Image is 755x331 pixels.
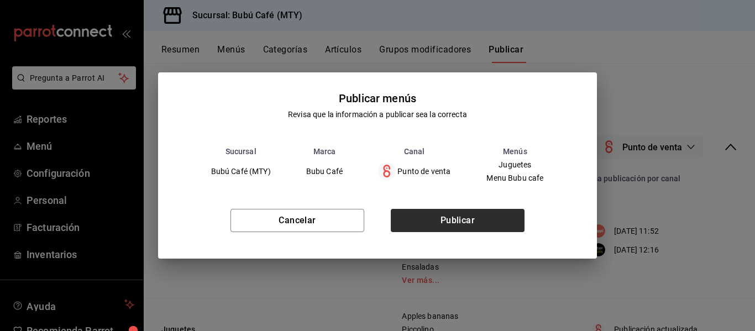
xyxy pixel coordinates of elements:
[339,90,416,107] div: Publicar menús
[193,156,289,187] td: Bubú Café (MTY)
[378,162,450,180] div: Punto de venta
[288,109,467,120] div: Revisa que la información a publicar sea la correcta
[193,147,289,156] th: Sucursal
[289,156,360,187] td: Bubu Café
[486,161,543,169] span: Juguetes
[360,147,468,156] th: Canal
[391,209,525,232] button: Publicar
[486,174,543,182] span: Menu Bubu cafe
[289,147,360,156] th: Marca
[230,209,364,232] button: Cancelar
[468,147,562,156] th: Menús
